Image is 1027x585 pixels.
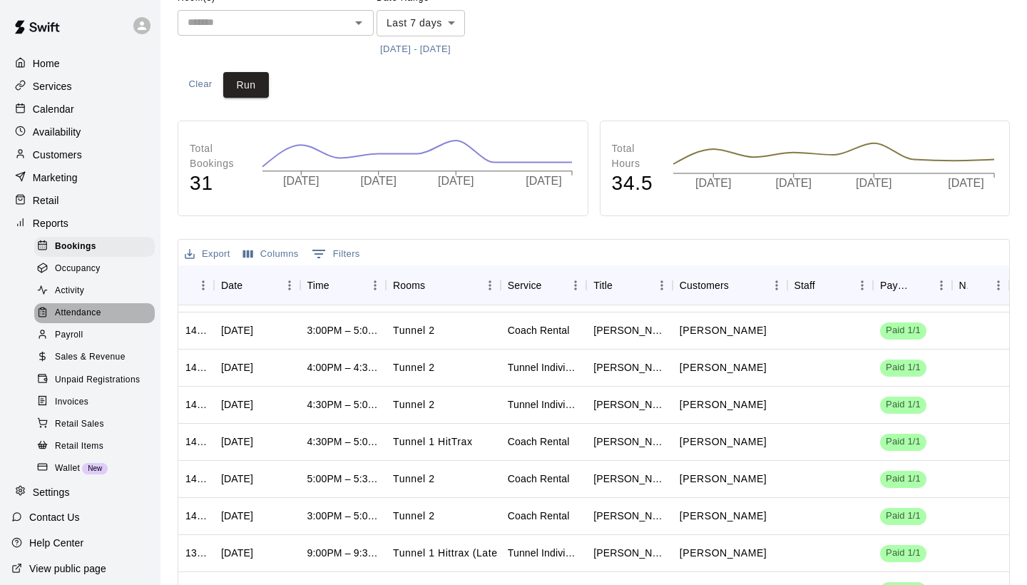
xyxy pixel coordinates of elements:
[185,397,207,412] div: 1413750
[680,546,767,561] p: Jarrett Arias
[377,39,454,61] button: [DATE] - [DATE]
[34,459,155,479] div: WalletNew
[729,275,749,295] button: Sort
[221,546,253,560] div: Thu, Sep 11, 2025
[377,10,465,36] div: Last 7 days
[33,79,72,93] p: Services
[329,275,349,295] button: Sort
[34,414,155,434] div: Retail Sales
[680,434,767,449] p: Brent Kurihara
[55,262,101,276] span: Occupancy
[29,561,106,576] p: View public page
[221,434,253,449] div: Tue, Sep 09, 2025
[55,395,88,409] span: Invoices
[393,323,434,338] p: Tunnel 2
[11,144,149,166] a: Customers
[593,472,665,486] div: Isaiah Parker
[508,509,570,523] div: Coach Rental
[181,243,234,265] button: Export
[880,472,926,486] span: Paid 1/1
[931,275,952,296] button: Menu
[508,360,580,375] div: Tunnel Individual
[300,265,387,305] div: Time
[221,265,242,305] div: Date
[11,167,149,188] a: Marketing
[34,413,160,435] a: Retail Sales
[185,360,207,375] div: 1414934
[680,509,767,524] p: Isaiah Parker
[593,434,665,449] div: Brent Kurihara
[425,275,445,295] button: Sort
[948,177,983,189] tspan: [DATE]
[55,240,96,254] span: Bookings
[221,323,253,337] div: Wed, Sep 10, 2025
[307,397,379,412] div: 4:30PM – 5:00PM
[307,360,379,375] div: 4:00PM – 4:30PM
[178,265,214,305] div: ID
[593,323,665,337] div: Isaiah Parker
[34,437,155,457] div: Retail Items
[11,190,149,211] div: Retail
[593,265,613,305] div: Title
[221,472,253,486] div: Mon, Sep 08, 2025
[34,347,160,369] a: Sales & Revenue
[393,546,530,561] p: Tunnel 1 Hittrax (Late Night)
[34,259,155,279] div: Occupancy
[393,472,434,487] p: Tunnel 2
[34,280,160,302] a: Activity
[880,324,926,337] span: Paid 1/1
[34,303,155,323] div: Attendance
[508,323,570,337] div: Coach Rental
[959,265,968,305] div: Notes
[33,102,74,116] p: Calendar
[593,360,665,375] div: Samuel Newbill
[34,237,155,257] div: Bookings
[11,482,149,503] a: Settings
[880,361,926,375] span: Paid 1/1
[775,177,811,189] tspan: [DATE]
[55,306,101,320] span: Attendance
[361,175,397,187] tspan: [DATE]
[880,265,910,305] div: Payment
[190,171,247,196] h4: 31
[11,213,149,234] a: Reports
[55,439,103,454] span: Retail Items
[283,175,319,187] tspan: [DATE]
[242,275,262,295] button: Sort
[873,265,951,305] div: Payment
[794,265,815,305] div: Staff
[766,275,787,296] button: Menu
[29,510,80,524] p: Contact Us
[952,265,1009,305] div: Notes
[479,275,501,296] button: Menu
[680,472,767,487] p: Isaiah Parker
[55,284,84,298] span: Activity
[508,434,570,449] div: Coach Rental
[508,472,570,486] div: Coach Rental
[508,265,542,305] div: Service
[34,347,155,367] div: Sales & Revenue
[33,171,78,185] p: Marketing
[393,509,434,524] p: Tunnel 2
[223,72,269,98] button: Run
[586,265,673,305] div: Title
[542,275,562,295] button: Sort
[34,435,160,457] a: Retail Items
[190,141,247,171] p: Total Bookings
[680,397,767,412] p: Alex Synhorst
[82,464,108,472] span: New
[307,509,379,523] div: 3:00PM – 5:00PM
[33,148,82,162] p: Customers
[565,275,586,296] button: Menu
[673,265,787,305] div: Customers
[34,392,155,412] div: Invoices
[393,360,434,375] p: Tunnel 2
[651,275,673,296] button: Menu
[221,509,253,523] div: Mon, Sep 08, 2025
[11,98,149,120] div: Calendar
[393,434,472,449] p: Tunnel 1 HitTrax
[508,546,580,560] div: Tunnel Individual (Grinders Only)
[185,546,207,560] div: 1396917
